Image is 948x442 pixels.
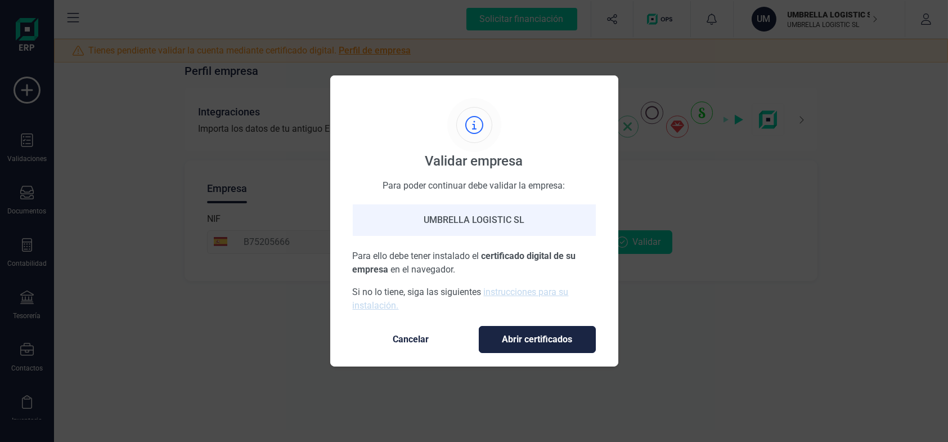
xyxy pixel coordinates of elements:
div: UMBRELLA LOGISTIC SL [353,204,596,236]
button: Cancelar [353,326,470,353]
span: Abrir certificados [491,333,584,346]
div: Validar empresa [425,152,523,170]
button: Abrir certificados [479,326,596,353]
span: Cancelar [364,333,459,346]
div: Para poder continuar debe validar la empresa: [353,179,596,191]
p: Para ello debe tener instalado el en el navegador. [353,249,596,276]
p: Si no lo tiene, siga las siguientes [353,285,596,312]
